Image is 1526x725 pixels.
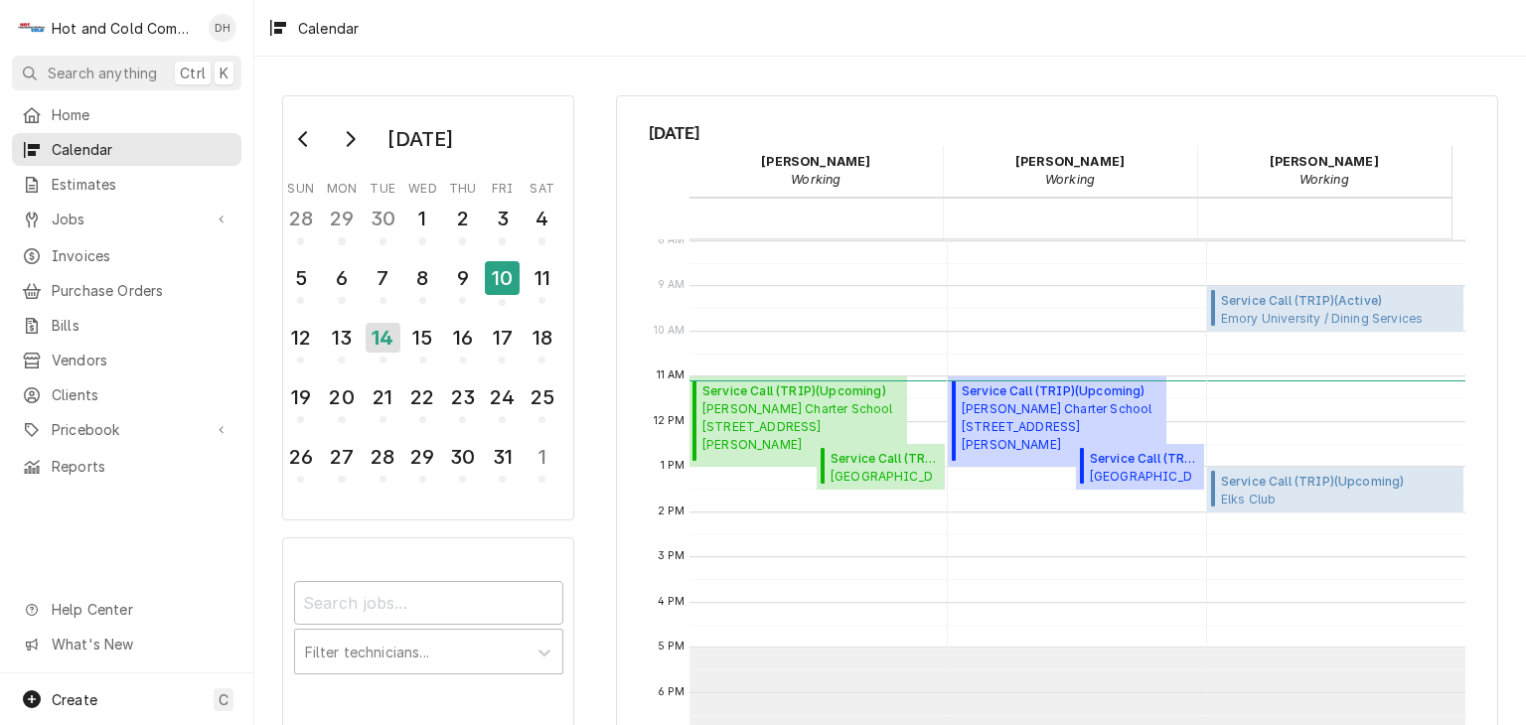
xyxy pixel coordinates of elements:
div: 3 [487,204,518,233]
span: Clients [52,384,231,405]
div: Service Call (TRIP)(Upcoming)[GEOGRAPHIC_DATA]Lower School / [GEOGRAPHIC_DATA] [817,444,945,490]
div: Service Call (TRIP)(Upcoming)[GEOGRAPHIC_DATA]Lower School / [GEOGRAPHIC_DATA] [1076,444,1204,490]
a: Bills [12,309,241,342]
span: Service Call (TRIP) ( Upcoming ) [831,450,939,468]
div: 29 [407,442,438,472]
strong: [PERSON_NAME] [1270,154,1379,169]
span: 2 PM [653,504,690,519]
div: 21 [368,382,398,412]
em: Working [791,172,840,187]
a: Go to Help Center [12,593,241,626]
span: Service Call (TRIP) ( Upcoming ) [1090,450,1198,468]
div: 10 [485,261,520,295]
a: Reports [12,450,241,483]
div: Service Call (TRIP)(Upcoming)[PERSON_NAME] Charter School[STREET_ADDRESS][PERSON_NAME] [689,376,907,467]
span: 1 PM [656,458,690,474]
div: 12 [285,323,316,353]
th: Saturday [523,174,562,198]
input: Search jobs... [294,581,563,625]
div: 17 [487,323,518,353]
span: Service Call (TRIP) ( Upcoming ) [1221,473,1458,491]
div: Service Call (TRIP)(Upcoming)Elks ClubElks Club / [STREET_ADDRESS][PERSON_NAME][PERSON_NAME] [1207,467,1463,512]
div: 30 [368,204,398,233]
div: Jason Thomason - Working [1197,146,1451,196]
div: 13 [326,323,357,353]
em: Working [1299,172,1349,187]
div: [Service] Service Call (TRIP) Emory University / Dining Services Chemistry Building (snack shop) ... [1207,286,1463,332]
div: Hot and Cold Commercial Kitchens, Inc.'s Avatar [18,14,46,42]
div: [Service] Service Call (TRIP) Whitefield Academy Lower School / Whitefield Dr SE, Mableton, GA 30... [817,444,945,490]
span: 4 PM [653,594,690,610]
div: [Service] Service Call (TRIP) Whitefield Academy Lower School / Whitefield Dr SE, Mableton, GA 30... [1076,444,1204,490]
a: Clients [12,378,241,411]
div: 6 [326,263,357,293]
div: 26 [285,442,316,472]
div: 14 [366,323,400,353]
div: 29 [326,204,357,233]
div: H [18,14,46,42]
span: Service Call (TRIP) ( Active ) [1221,292,1458,310]
span: 9 AM [653,277,690,293]
div: DH [209,14,236,42]
span: 11 AM [652,367,690,383]
div: 1 [527,442,557,472]
button: Go to previous month [284,123,324,155]
a: Home [12,98,241,131]
span: What's New [52,634,229,654]
div: 1 [407,204,438,233]
div: Daryl Harris's Avatar [209,14,236,42]
div: [Service] Service Call (TRIP) Elks Club Elks Club / 4394 Hugh Howell Rd suite 10, Tucker, GA 3008... [1207,467,1463,512]
div: 16 [447,323,478,353]
th: Friday [483,174,523,198]
span: [DATE] [649,120,1466,146]
span: Elks Club Elks Club / [STREET_ADDRESS][PERSON_NAME][PERSON_NAME] [1221,491,1458,507]
span: 3 PM [653,548,690,564]
span: 6 PM [653,684,690,700]
span: Invoices [52,245,231,266]
div: Hot and Cold Commercial Kitchens, Inc. [52,18,198,39]
div: 7 [368,263,398,293]
a: Invoices [12,239,241,272]
a: Estimates [12,168,241,201]
div: 28 [285,204,316,233]
div: 31 [487,442,518,472]
span: Calendar [52,139,231,160]
span: Purchase Orders [52,280,231,301]
a: Go to Jobs [12,203,241,235]
a: Go to What's New [12,628,241,660]
a: Go to Pricebook [12,413,241,446]
th: Tuesday [363,174,402,198]
span: C [219,689,229,710]
button: Go to next month [330,123,370,155]
div: Daryl Harris - Working [689,146,944,196]
span: Search anything [48,63,157,83]
em: Working [1045,172,1095,187]
span: Help Center [52,599,229,620]
div: Calendar Filters [294,563,563,695]
div: 18 [527,323,557,353]
div: Service Call (TRIP)(Active)Emory University / Dining ServicesChemistry Building (snack shop) / [G... [1207,286,1463,332]
div: 25 [527,382,557,412]
div: David Harris - Working [943,146,1197,196]
strong: [PERSON_NAME] [1015,154,1125,169]
a: Calendar [12,133,241,166]
div: [DATE] [381,122,460,156]
div: 28 [368,442,398,472]
div: 19 [285,382,316,412]
th: Sunday [281,174,321,198]
div: 8 [407,263,438,293]
th: Wednesday [402,174,442,198]
span: Estimates [52,174,231,195]
span: Jobs [52,209,202,229]
a: Vendors [12,344,241,376]
span: Home [52,104,231,125]
div: 20 [326,382,357,412]
div: Calendar Day Picker [282,95,574,520]
div: 27 [326,442,357,472]
div: 4 [527,204,557,233]
div: 23 [447,382,478,412]
span: Service Call (TRIP) ( Upcoming ) [962,382,1160,400]
span: Vendors [52,350,231,370]
span: Service Call (TRIP) ( Upcoming ) [702,382,901,400]
div: 30 [447,442,478,472]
